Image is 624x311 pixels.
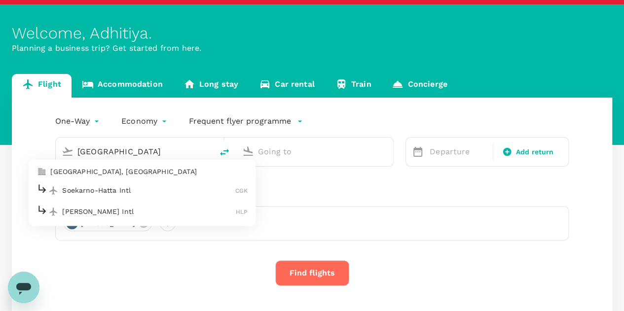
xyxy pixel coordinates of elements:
button: Frequent flyer programme [189,115,303,127]
p: Frequent flyer programme [189,115,291,127]
span: CGK [235,187,248,194]
button: Find flights [275,260,349,286]
a: Flight [12,74,72,98]
div: Economy [121,113,169,129]
input: Going to [258,144,372,159]
p: [PERSON_NAME] Intl [62,207,236,216]
span: Add return [516,147,554,157]
img: city-icon [37,167,46,177]
p: Planning a business trip? Get started from here. [12,42,612,54]
p: Departure [430,146,487,158]
a: Train [325,74,382,98]
a: Car rental [249,74,325,98]
img: flight-icon [48,185,58,195]
iframe: Button to launch messaging window [8,272,39,303]
button: Open [386,150,388,152]
div: One-Way [55,113,102,129]
button: Close [206,150,208,152]
img: flight-icon [48,207,58,216]
p: [GEOGRAPHIC_DATA], [GEOGRAPHIC_DATA] [50,167,248,177]
div: Travellers [55,186,569,198]
a: Long stay [173,74,249,98]
a: Concierge [381,74,457,98]
p: Soekarno-Hatta Intl [62,185,235,195]
div: Welcome , Adhitiya . [12,24,612,42]
input: Depart from [77,144,192,159]
a: Accommodation [72,74,173,98]
span: HLP [236,208,248,215]
button: delete [213,140,236,164]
